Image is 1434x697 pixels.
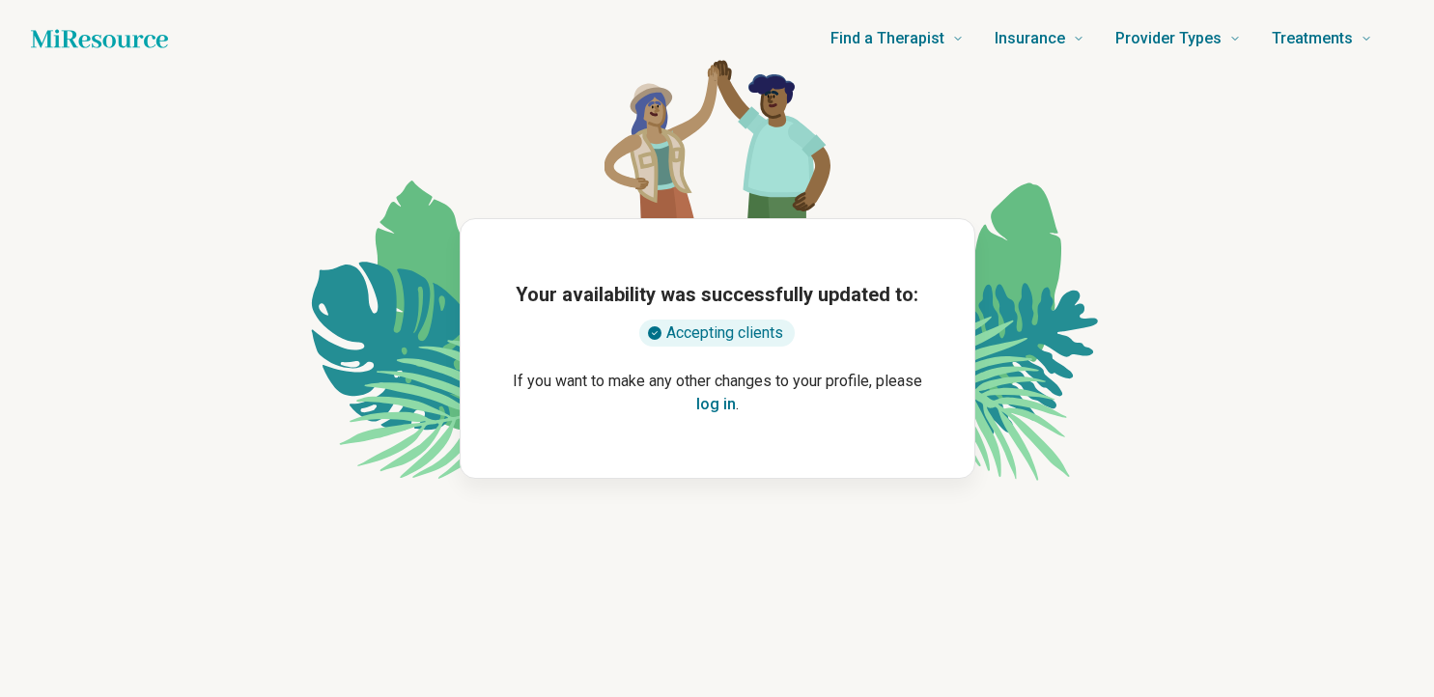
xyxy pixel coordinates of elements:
span: Treatments [1272,25,1353,52]
span: Find a Therapist [830,25,944,52]
h1: Your availability was successfully updated to: [516,281,918,308]
div: Accepting clients [639,320,795,347]
button: log in [696,393,736,416]
a: Home page [31,19,168,58]
span: Insurance [995,25,1065,52]
p: If you want to make any other changes to your profile, please . [492,370,943,416]
span: Provider Types [1115,25,1222,52]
